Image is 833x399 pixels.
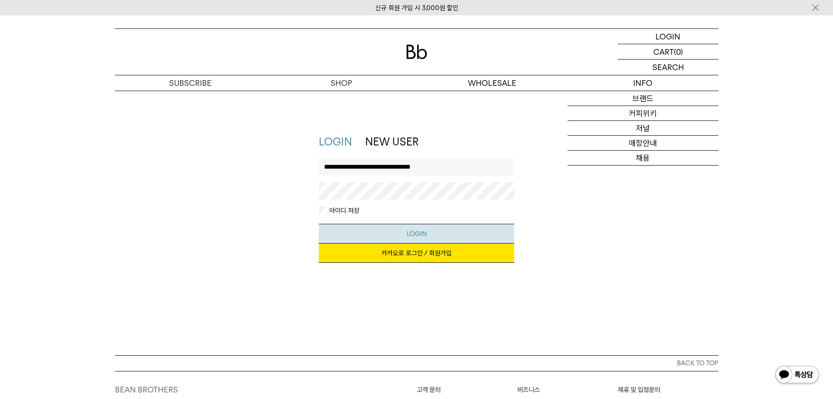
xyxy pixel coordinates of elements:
[319,135,352,148] a: LOGIN
[568,106,718,121] a: 커피위키
[618,29,718,44] a: LOGIN
[406,45,427,59] img: 로고
[568,121,718,136] a: 저널
[568,151,718,166] a: 채용
[115,355,718,371] button: BACK TO TOP
[655,29,680,44] p: LOGIN
[618,385,718,395] p: 제휴 및 입점문의
[115,75,266,91] a: SUBSCRIBE
[674,44,683,59] p: (0)
[568,91,718,106] a: 브랜드
[568,136,718,151] a: 매장안내
[375,4,458,12] a: 신규 회원 가입 시 3,000원 할인
[652,60,684,75] p: SEARCH
[568,75,718,91] p: INFO
[266,75,417,91] a: SHOP
[115,385,178,394] a: BEAN BROTHERS
[417,75,568,91] p: WHOLESALE
[618,44,718,60] a: CART (0)
[417,385,517,395] p: 고객 문의
[517,385,618,395] p: 비즈니스
[319,244,514,263] a: 카카오로 로그인 / 회원가입
[328,206,359,215] label: 아이디 저장
[365,135,418,148] a: NEW USER
[653,44,674,59] p: CART
[774,365,820,386] img: 카카오톡 채널 1:1 채팅 버튼
[319,224,514,244] button: LOGIN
